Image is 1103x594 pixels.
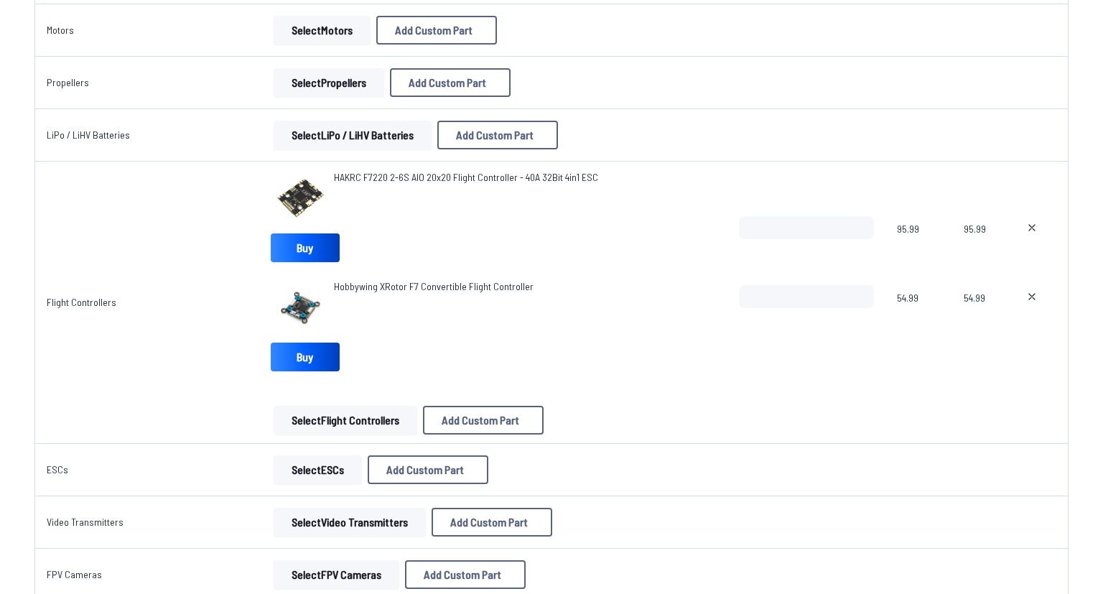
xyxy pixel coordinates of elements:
span: Add Custom Part [442,414,519,426]
a: Propellers [47,76,89,88]
button: Add Custom Part [368,455,488,484]
a: SelectPropellers [271,68,387,97]
a: FPV Cameras [47,568,102,580]
button: SelectPropellers [274,68,384,97]
a: SelectFPV Cameras [271,560,402,589]
a: SelectMotors [271,16,373,45]
span: 54.99 [964,285,991,354]
span: Add Custom Part [386,464,464,475]
button: Add Custom Part [376,16,497,45]
a: LiPo / LiHV Batteries [47,129,130,141]
button: Add Custom Part [405,560,526,589]
span: Hobbywing XRotor F7 Convertible Flight Controller [334,280,534,292]
img: image [271,279,328,337]
button: Add Custom Part [390,68,511,97]
button: SelectMotors [274,16,371,45]
a: SelectLiPo / LiHV Batteries [271,121,434,149]
img: image [271,170,328,228]
a: Buy [271,233,340,262]
a: Motors [47,24,74,36]
span: Add Custom Part [409,77,486,88]
a: SelectESCs [271,455,365,484]
span: Add Custom Part [395,24,473,36]
a: SelectVideo Transmitters [271,508,429,537]
button: Add Custom Part [423,406,544,435]
span: HAKRC F7220 2-6S AIO 20x20 Flight Controller - 40A 32Bit 4in1 ESC [334,171,598,183]
button: SelectESCs [274,455,362,484]
span: Add Custom Part [450,516,528,528]
button: Add Custom Part [437,121,558,149]
span: 95.99 [897,216,941,285]
button: Add Custom Part [432,508,552,537]
span: Add Custom Part [456,129,534,141]
a: Hobbywing XRotor F7 Convertible Flight Controller [334,279,534,294]
button: SelectLiPo / LiHV Batteries [274,121,432,149]
button: SelectVideo Transmitters [274,508,426,537]
span: Add Custom Part [424,569,501,580]
a: Video Transmitters [47,516,124,528]
a: SelectFlight Controllers [271,406,420,435]
a: HAKRC F7220 2-6S AIO 20x20 Flight Controller - 40A 32Bit 4in1 ESC [334,170,598,185]
button: SelectFPV Cameras [274,560,399,589]
span: 95.99 [964,216,991,285]
a: Buy [271,343,340,371]
a: Flight Controllers [47,296,116,308]
span: 54.99 [897,285,941,354]
a: ESCs [47,463,68,475]
button: SelectFlight Controllers [274,406,417,435]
